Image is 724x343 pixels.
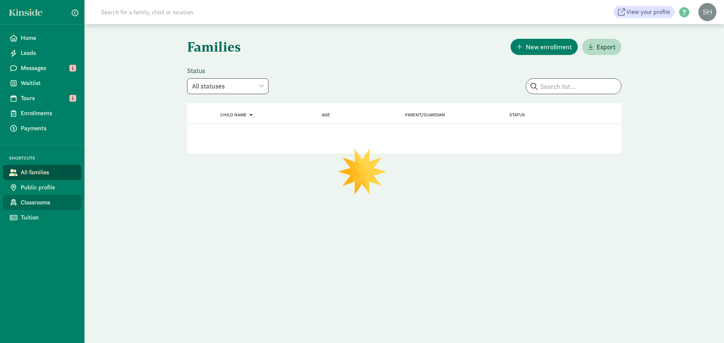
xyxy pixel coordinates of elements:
a: Tuition [3,210,81,225]
a: Child name [220,112,253,117]
span: Enrollments [21,109,75,118]
button: New enrollment [511,39,578,55]
h1: Families [187,33,403,60]
input: Search for a family, child or location [97,5,308,20]
span: New enrollment [526,42,572,52]
a: View your profile [614,6,675,18]
a: Payments [3,121,81,136]
span: Leads [21,49,75,58]
a: Messages 1 [3,61,81,76]
span: All families [21,168,75,177]
a: Age [322,112,330,117]
a: Leads [3,46,81,61]
a: Public profile [3,180,81,195]
input: Search list... [526,79,621,94]
a: Waitlist [3,76,81,91]
span: Child name [220,112,247,117]
a: All families [3,165,81,180]
span: Status [509,112,525,117]
a: Tours 1 [3,91,81,106]
span: Home [21,34,75,43]
iframe: Chat Widget [686,307,724,343]
a: Home [3,30,81,46]
span: Waitlist [21,79,75,88]
span: Export [597,42,615,52]
span: 1 [69,65,76,72]
span: Payments [21,124,75,133]
span: 1 [69,95,76,102]
span: Public profile [21,183,75,192]
span: Tours [21,94,75,103]
label: Status [187,66,268,75]
a: Enrollments [3,106,81,121]
a: Parent/Guardian [405,112,445,117]
span: View your profile [626,8,670,17]
button: Export [582,39,621,55]
a: Classrooms [3,195,81,210]
span: Classrooms [21,198,75,207]
span: Tuition [21,213,75,222]
span: Messages [21,64,75,73]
